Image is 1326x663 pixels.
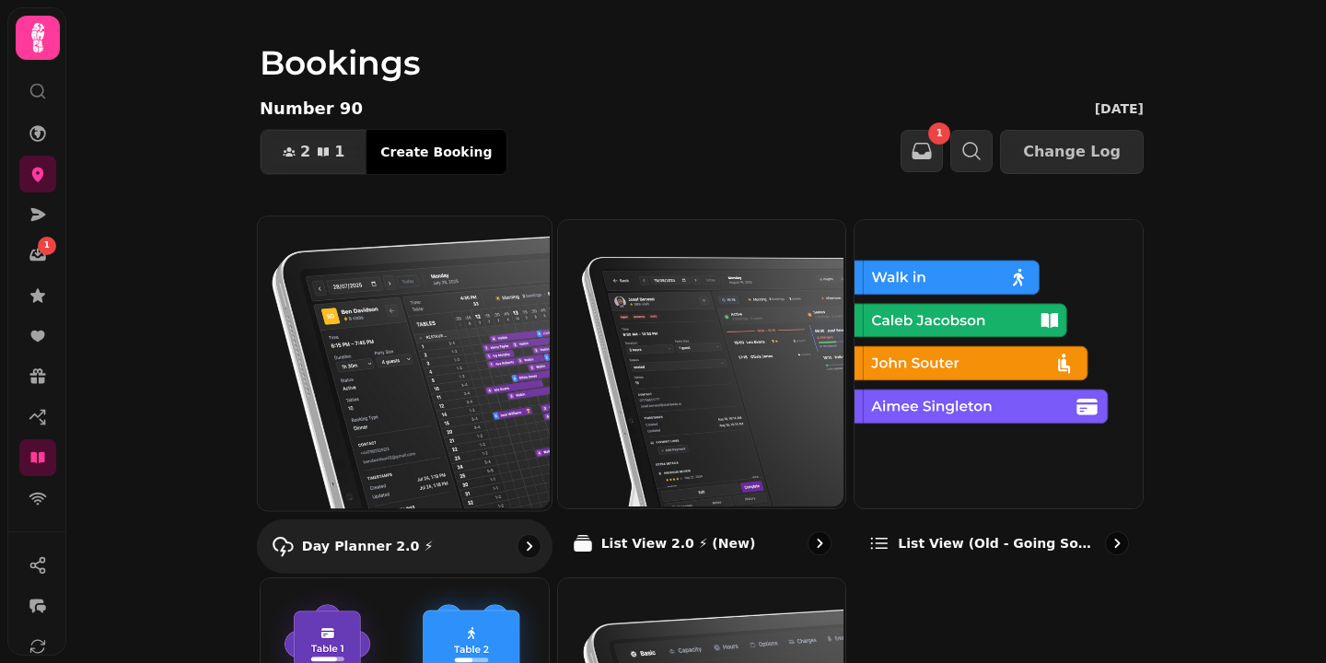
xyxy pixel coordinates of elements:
[261,130,366,174] button: 21
[936,129,943,138] span: 1
[1023,145,1121,159] span: Change Log
[557,219,847,570] a: List View 2.0 ⚡ (New)List View 2.0 ⚡ (New)
[300,145,310,159] span: 2
[366,130,506,174] button: Create Booking
[1108,534,1126,552] svg: go to
[302,537,434,555] p: Day Planner 2.0 ⚡
[556,218,844,506] img: List View 2.0 ⚡ (New)
[853,218,1141,506] img: List view (Old - going soon)
[260,96,363,122] p: Number 90
[1095,99,1144,118] p: [DATE]
[898,534,1098,552] p: List view (Old - going soon)
[601,534,756,552] p: List View 2.0 ⚡ (New)
[44,239,50,252] span: 1
[854,219,1144,570] a: List view (Old - going soon)List view (Old - going soon)
[810,534,829,552] svg: go to
[1000,130,1144,174] button: Change Log
[334,145,344,159] span: 1
[257,215,552,573] a: Day Planner 2.0 ⚡Day Planner 2.0 ⚡
[380,145,492,158] span: Create Booking
[256,215,550,508] img: Day Planner 2.0 ⚡
[519,537,538,555] svg: go to
[19,237,56,273] a: 1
